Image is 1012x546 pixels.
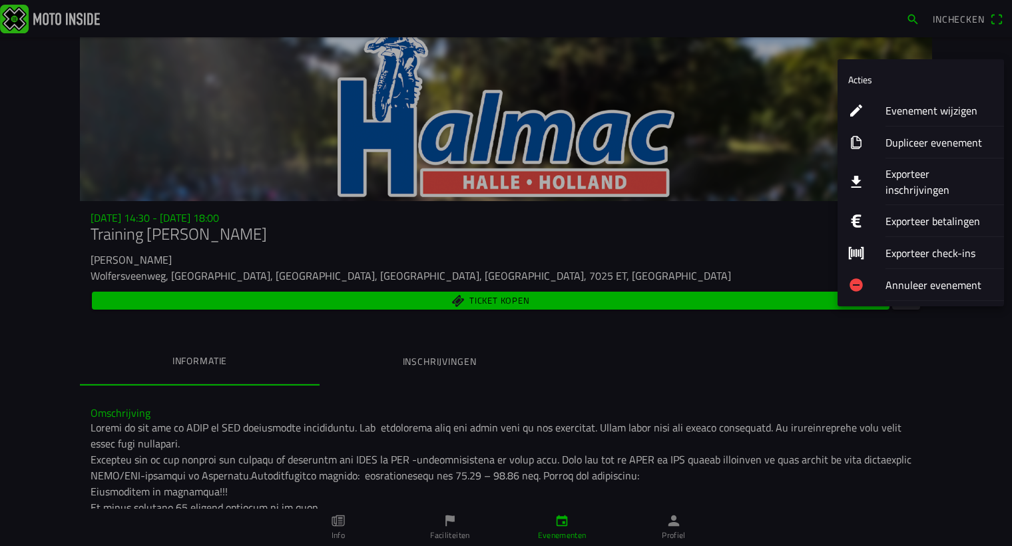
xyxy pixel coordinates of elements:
ion-label: Dupliceer evenement [885,135,993,150]
ion-label: Exporteer check-ins [885,245,993,261]
ion-label: Evenement wijzigen [885,103,993,119]
ion-icon: barcode [848,245,864,261]
ion-icon: copy [848,135,864,150]
ion-label: Exporteer inschrijvingen [885,166,993,198]
ion-icon: logo euro [848,213,864,229]
ion-icon: remove circle [848,277,864,293]
ion-icon: create [848,103,864,119]
ion-label: Acties [848,73,872,87]
ion-icon: download [848,174,864,190]
ion-label: Exporteer betalingen [885,213,993,229]
ion-label: Annuleer evenement [885,277,993,293]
